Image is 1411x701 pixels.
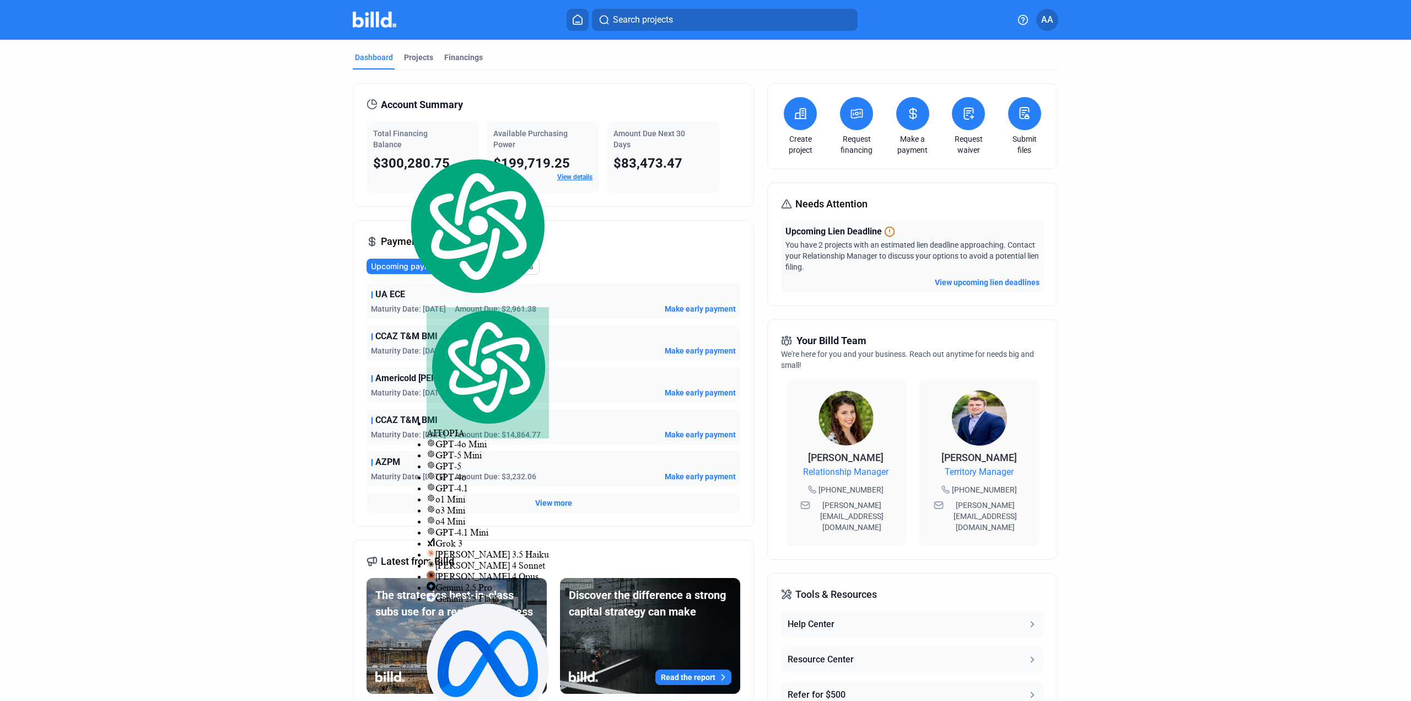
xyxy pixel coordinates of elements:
[1005,133,1044,156] a: Submit files
[427,549,549,560] div: [PERSON_NAME] 3.5 Haiku
[808,452,884,463] span: [PERSON_NAME]
[427,516,549,527] div: o4 Mini
[427,494,435,502] img: gpt-black.svg
[371,345,446,356] span: Maturity Date: [DATE]
[427,461,549,472] div: GPT-5
[592,9,858,31] button: Search projects
[373,156,450,171] span: $300,280.75
[427,593,549,604] div: Gemini 2.5 Flash
[788,653,854,666] div: Resource Center
[371,471,446,482] span: Maturity Date: [DATE]
[427,582,435,591] img: gemini-15-pro.svg
[427,307,549,438] div: AITOPIA
[375,414,438,427] span: CCAZ T&M BMI
[665,429,736,440] button: Make early payment
[1041,13,1053,26] span: AA
[427,472,435,480] img: gpt-black.svg
[427,516,435,525] img: gpt-black.svg
[935,277,1040,288] button: View upcoming lien deadlines
[569,587,731,620] div: Discover the difference a strong capital strategy can make
[949,133,988,156] a: Request waiver
[781,133,820,156] a: Create project
[375,456,400,469] span: AZPM
[381,554,454,569] span: Latest from Billd
[367,259,468,274] button: Upcoming payments due
[444,52,483,63] div: Financings
[427,450,549,461] div: GPT-5 Mini
[812,500,892,533] span: [PERSON_NAME][EMAIL_ADDRESS][DOMAIN_NAME]
[788,618,834,631] div: Help Center
[427,527,435,536] img: gpt-black.svg
[796,333,866,349] span: Your Billd Team
[952,390,1007,446] img: Territory Manager
[405,156,549,296] img: logo.svg
[427,472,549,483] div: GPT-4o
[371,387,446,398] span: Maturity Date: [DATE]
[665,345,736,356] button: Make early payment
[1036,9,1058,31] button: AA
[613,129,685,149] span: Amount Due Next 30 Days
[427,571,435,580] img: claude-35-opus.svg
[375,372,511,385] span: Americold [PERSON_NAME] Fence
[665,471,736,482] button: Make early payment
[371,429,446,440] span: Maturity Date: [DATE]
[946,500,1025,533] span: [PERSON_NAME][EMAIL_ADDRESS][DOMAIN_NAME]
[427,494,549,505] div: o1 Mini
[427,461,435,469] img: gpt-black.svg
[893,133,932,156] a: Make a payment
[941,452,1017,463] span: [PERSON_NAME]
[781,611,1043,638] button: Help Center
[427,483,435,491] img: gpt-black.svg
[781,350,1034,370] span: We're here for you and your business. Reach out anytime for needs big and small!
[427,571,549,582] div: [PERSON_NAME] 4 Opus
[375,587,538,620] div: The strategies best-in-class subs use for a resilient business
[952,484,1017,495] span: [PHONE_NUMBER]
[371,303,446,314] span: Maturity Date: [DATE]
[355,52,393,63] div: Dashboard
[427,582,549,593] div: Gemini 2.5 Pro
[655,670,731,685] button: Read the report
[427,538,549,549] div: Grok 3
[427,438,435,447] img: gpt-black.svg
[373,129,428,149] span: Total Financing Balance
[375,288,405,301] span: UA ECE
[371,261,463,272] span: Upcoming payments due
[795,587,877,602] span: Tools & Resources
[427,307,549,426] img: logo.svg
[427,450,435,458] img: gpt-black.svg
[427,438,549,450] div: GPT-4o Mini
[427,593,435,602] img: gemini-20-flash.svg
[837,133,876,156] a: Request financing
[945,465,1014,479] span: Territory Manager
[795,196,868,212] span: Needs Attention
[404,52,433,63] div: Projects
[427,505,549,516] div: o3 Mini
[381,234,456,249] span: Payment Activity
[803,465,888,479] span: Relationship Manager
[427,527,549,538] div: GPT-4.1 Mini
[493,129,568,149] span: Available Purchasing Power
[613,13,673,26] span: Search projects
[535,497,572,509] button: View more
[557,173,593,181] a: View details
[427,549,435,558] img: claude-35-haiku.svg
[353,12,396,28] img: Billd Company Logo
[785,225,882,238] span: Upcoming Lien Deadline
[665,387,736,398] button: Make early payment
[785,240,1039,271] span: You have 2 projects with an estimated lien deadline approaching. Contact your Relationship Manage...
[427,560,549,571] div: [PERSON_NAME] 4 Sonnet
[613,156,682,171] span: $83,473.47
[427,560,435,569] img: claude-35-sonnet.svg
[375,330,438,343] span: CCAZ T&M BMI
[781,646,1043,673] button: Resource Center
[665,303,736,314] button: Make early payment
[381,97,463,113] span: Account Summary
[427,483,549,494] div: GPT-4.1
[818,484,884,495] span: [PHONE_NUMBER]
